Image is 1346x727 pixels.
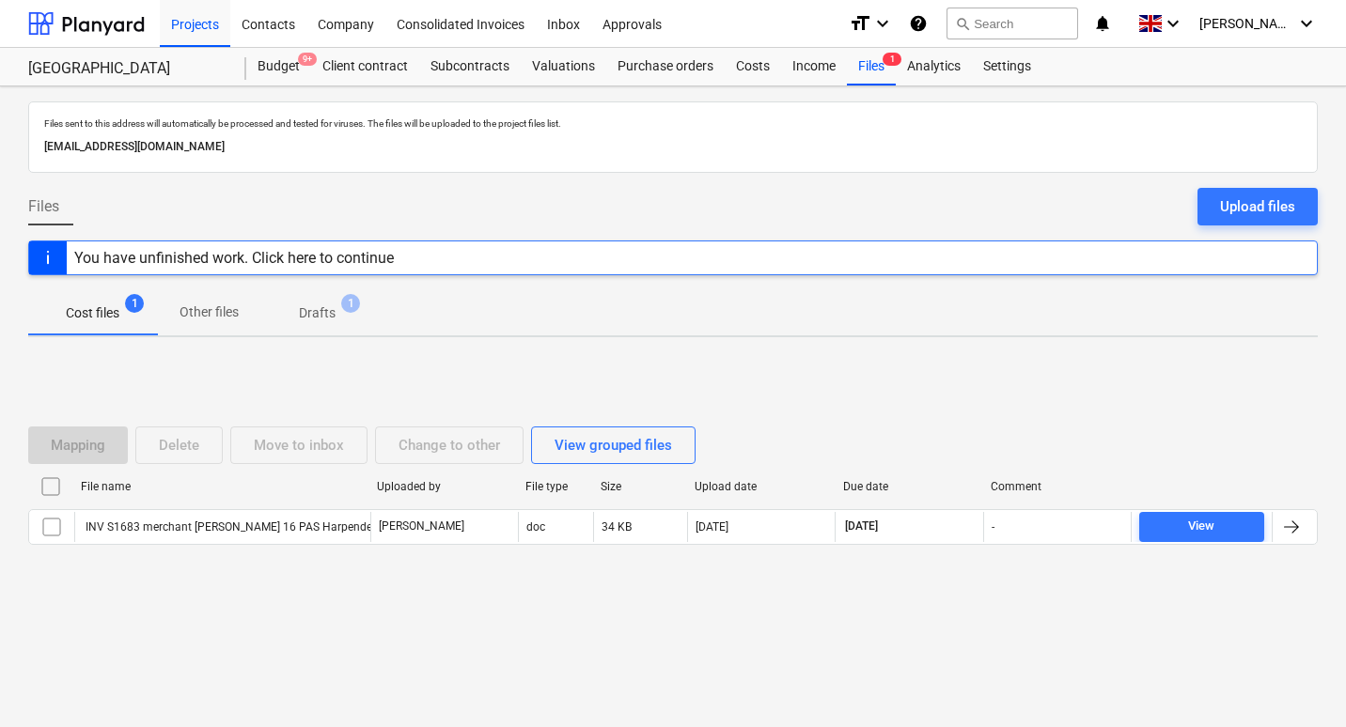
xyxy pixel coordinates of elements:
div: Due date [843,480,977,493]
div: View [1188,516,1214,537]
p: Other files [180,302,239,322]
div: Budget [246,48,311,85]
div: Upload files [1220,194,1295,219]
a: Files1 [847,48,896,85]
a: Income [781,48,847,85]
span: 1 [125,294,144,313]
div: You have unfinished work. Click here to continue [74,249,394,267]
a: Costs [725,48,781,85]
i: format_size [849,12,871,35]
a: Budget9+ [246,48,311,85]
button: View grouped files [531,426,696,464]
span: 1 [341,294,360,313]
div: - [992,520,994,534]
p: Files sent to this address will automatically be processed and tested for viruses. The files will... [44,117,1302,130]
p: [PERSON_NAME] [379,518,464,534]
span: 1 [883,53,901,66]
p: Drafts [299,303,336,323]
span: 9+ [298,53,317,66]
div: doc [526,520,545,534]
a: Valuations [521,48,606,85]
div: [GEOGRAPHIC_DATA] [28,59,224,79]
a: Client contract [311,48,419,85]
a: Settings [972,48,1042,85]
div: Uploaded by [377,480,510,493]
div: 34 KB [602,520,632,534]
div: Comment [991,480,1124,493]
div: File type [525,480,586,493]
span: search [955,16,970,31]
div: View grouped files [555,433,672,457]
a: Purchase orders [606,48,725,85]
button: View [1139,512,1264,542]
iframe: Chat Widget [1252,637,1346,727]
i: keyboard_arrow_down [1162,12,1184,35]
a: Analytics [896,48,972,85]
span: Files [28,195,59,218]
p: Cost files [66,303,119,323]
a: Subcontracts [419,48,521,85]
i: Knowledge base [909,12,928,35]
p: [EMAIL_ADDRESS][DOMAIN_NAME] [44,137,1302,157]
div: Upload date [695,480,828,493]
div: File name [81,480,362,493]
span: [DATE] [843,518,880,534]
div: INV S1683 merchant [PERSON_NAME] 16 PAS Harpenden tiling to low lvl and boot room roofs.doc [83,520,585,534]
div: [DATE] [696,520,728,534]
i: notifications [1093,12,1112,35]
div: Size [601,480,680,493]
span: [PERSON_NAME] [1199,16,1293,31]
i: keyboard_arrow_down [1295,12,1318,35]
button: Upload files [1197,188,1318,225]
i: keyboard_arrow_down [871,12,894,35]
div: Files [847,48,896,85]
button: Search [947,8,1078,39]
